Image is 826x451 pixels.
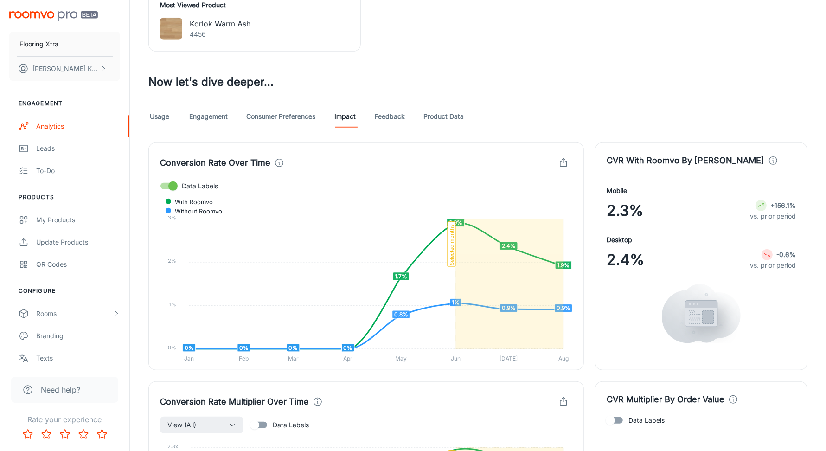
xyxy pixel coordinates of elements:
[607,393,724,406] h4: CVR Multiplier By Order Value
[190,29,250,39] p: 4456
[499,355,518,362] tspan: [DATE]
[168,258,176,264] tspan: 2%
[628,415,665,425] span: Data Labels
[36,309,113,319] div: Rooms
[36,143,120,154] div: Leads
[36,353,120,363] div: Texts
[558,355,569,362] tspan: Aug
[770,201,796,209] strong: +156.1%
[41,384,80,395] span: Need help?
[288,355,299,362] tspan: Mar
[423,105,464,128] a: Product Data
[160,156,270,169] h4: Conversion Rate Over Time
[189,105,228,128] a: Engagement
[776,251,796,258] strong: -0.6%
[167,419,196,431] span: View (All)
[160,417,243,433] button: View (All)
[9,11,98,21] img: Roomvo PRO Beta
[750,211,796,221] p: vs. prior period
[169,301,176,308] tspan: 1%
[168,198,213,206] span: With Roomvo
[9,57,120,81] button: [PERSON_NAME] Khurana
[750,260,796,271] p: vs. prior period
[167,443,178,450] tspan: 2.8x
[239,355,249,362] tspan: Feb
[168,207,222,215] span: Without Roomvo
[375,105,405,128] a: Feedback
[343,355,352,362] tspan: Apr
[607,186,627,196] h4: Mobile
[273,420,309,430] span: Data Labels
[7,414,122,425] p: Rate your experience
[74,425,93,444] button: Rate 4 star
[36,331,120,341] div: Branding
[32,64,98,74] p: [PERSON_NAME] Khurana
[19,425,37,444] button: Rate 1 star
[182,181,218,191] span: Data Labels
[36,259,120,270] div: QR Codes
[160,18,182,40] img: Korlok Warm Ash
[451,355,461,362] tspan: Jun
[148,105,171,128] a: Usage
[93,425,111,444] button: Rate 5 star
[160,395,309,408] h4: Conversion Rate Multiplier Over Time
[184,355,194,362] tspan: Jan
[607,235,632,245] h4: Desktop
[395,355,407,362] tspan: May
[662,284,741,343] img: views.svg
[607,200,643,222] span: 2.3%
[36,166,120,176] div: To-do
[19,39,58,49] p: Flooring Xtra
[36,215,120,225] div: My Products
[37,425,56,444] button: Rate 2 star
[168,214,176,221] tspan: 3%
[168,344,176,351] tspan: 0%
[36,237,120,247] div: Update Products
[9,32,120,56] button: Flooring Xtra
[334,105,356,128] a: Impact
[36,121,120,131] div: Analytics
[190,18,250,29] p: Korlok Warm Ash
[607,249,644,271] span: 2.4%
[246,105,315,128] a: Consumer Preferences
[607,154,764,167] h4: CVR With Roomvo By [PERSON_NAME]
[148,74,807,90] h3: Now let's dive deeper...
[56,425,74,444] button: Rate 3 star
